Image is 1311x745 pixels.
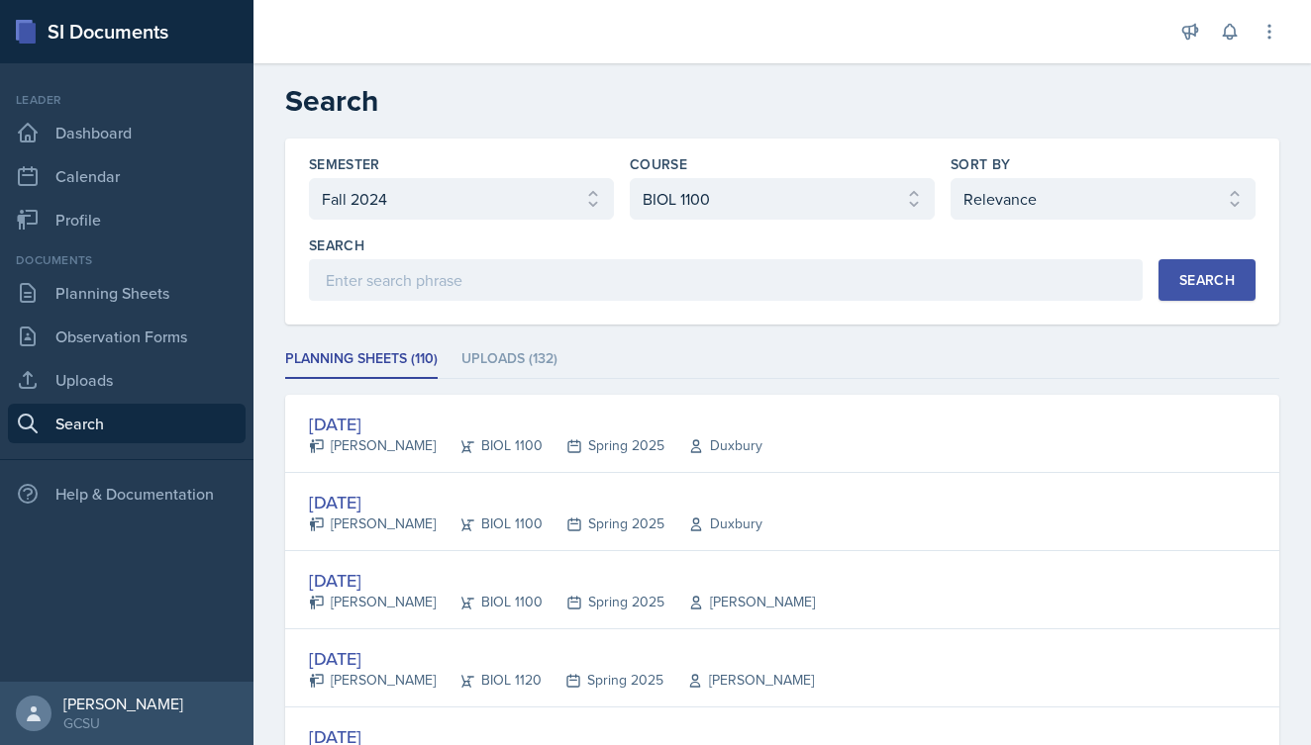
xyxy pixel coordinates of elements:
[309,411,762,437] div: [DATE]
[309,592,436,612] div: [PERSON_NAME]
[1179,272,1235,288] div: Search
[8,251,246,269] div: Documents
[542,670,663,691] div: Spring 2025
[309,235,364,255] label: Search
[663,670,814,691] div: [PERSON_NAME]
[8,91,246,109] div: Leader
[8,156,246,196] a: Calendar
[309,645,814,672] div: [DATE]
[285,340,438,379] li: Planning Sheets (110)
[309,489,762,515] div: [DATE]
[309,513,436,534] div: [PERSON_NAME]
[309,435,436,456] div: [PERSON_NAME]
[8,474,246,513] div: Help & Documentation
[8,360,246,400] a: Uploads
[309,670,436,691] div: [PERSON_NAME]
[63,694,183,713] div: [PERSON_NAME]
[543,513,664,534] div: Spring 2025
[8,113,246,152] a: Dashboard
[309,154,380,174] label: Semester
[309,259,1143,301] input: Enter search phrase
[63,713,183,733] div: GCSU
[8,317,246,356] a: Observation Forms
[664,592,815,612] div: [PERSON_NAME]
[436,592,543,612] div: BIOL 1100
[436,670,542,691] div: BIOL 1120
[1159,259,1256,301] button: Search
[664,513,762,534] div: Duxbury
[461,340,557,379] li: Uploads (132)
[436,513,543,534] div: BIOL 1100
[543,592,664,612] div: Spring 2025
[285,83,1279,119] h2: Search
[8,273,246,313] a: Planning Sheets
[8,404,246,443] a: Search
[309,567,815,594] div: [DATE]
[543,435,664,456] div: Spring 2025
[664,435,762,456] div: Duxbury
[436,435,543,456] div: BIOL 1100
[951,154,1010,174] label: Sort By
[8,200,246,239] a: Profile
[630,154,687,174] label: Course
